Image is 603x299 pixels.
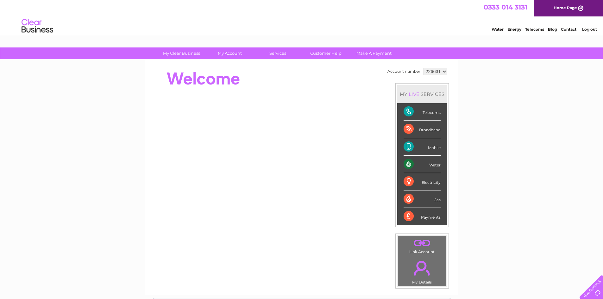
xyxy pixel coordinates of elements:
[492,27,504,32] a: Water
[300,47,352,59] a: Customer Help
[404,103,441,121] div: Telecoms
[252,47,304,59] a: Services
[561,27,576,32] a: Contact
[404,156,441,173] div: Water
[386,66,422,77] td: Account number
[155,47,208,59] a: My Clear Business
[407,91,421,97] div: LIVE
[398,255,447,286] td: My Details
[582,27,597,32] a: Log out
[21,16,53,36] img: logo.png
[548,27,557,32] a: Blog
[398,236,447,256] td: Link Account
[348,47,400,59] a: Make A Payment
[507,27,521,32] a: Energy
[404,208,441,225] div: Payments
[152,3,451,31] div: Clear Business is a trading name of Verastar Limited (registered in [GEOGRAPHIC_DATA] No. 3667643...
[397,85,447,103] div: MY SERVICES
[404,173,441,190] div: Electricity
[404,190,441,208] div: Gas
[204,47,256,59] a: My Account
[484,3,527,11] a: 0333 014 3131
[404,138,441,156] div: Mobile
[525,27,544,32] a: Telecoms
[399,238,445,249] a: .
[399,257,445,279] a: .
[404,121,441,138] div: Broadband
